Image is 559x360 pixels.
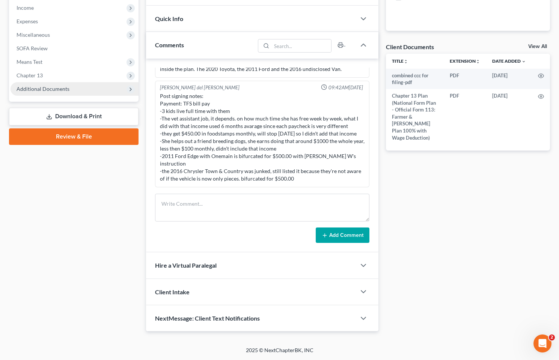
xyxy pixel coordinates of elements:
a: View All [528,44,547,49]
a: Titleunfold_more [392,58,408,64]
div: 2025 © NextChapterBK, INC [66,346,494,360]
a: Review & File [9,128,139,145]
span: Hire a Virtual Paralegal [155,262,217,269]
span: Client Intake [155,288,190,295]
span: Additional Documents [17,86,69,92]
td: [DATE] [486,69,532,89]
a: Date Added expand_more [492,58,526,64]
i: unfold_more [404,59,408,64]
span: SOFA Review [17,45,48,51]
input: Search... [272,39,331,52]
a: Extensionunfold_more [450,58,480,64]
i: expand_more [521,59,526,64]
div: Client Documents [386,43,434,51]
span: Expenses [17,18,38,24]
td: PDF [444,89,486,144]
span: Chapter 13 [17,72,43,78]
button: Add Comment [316,227,369,243]
div: [PERSON_NAME] del [PERSON_NAME] [160,84,240,91]
span: 2 [549,334,555,340]
a: Download & Print [9,108,139,125]
td: combined ccc for filing-pdf [386,69,444,89]
i: unfold_more [476,59,480,64]
span: 09:42AM[DATE] [328,84,363,91]
td: Chapter 13 Plan (National Form Plan - Official Form 113: Farmer & [PERSON_NAME] Plan 100% with Wa... [386,89,444,144]
span: Means Test [17,59,42,65]
div: Post signing notes: Payment: TFS bill pay -3 kids live full time with them -The vet assistant job... [160,92,365,182]
span: NextMessage: Client Text Notifications [155,315,260,322]
td: PDF [444,69,486,89]
a: SOFA Review [11,42,139,55]
span: Miscellaneous [17,32,50,38]
iframe: Intercom live chat [533,334,551,352]
span: Income [17,5,34,11]
td: [DATE] [486,89,532,144]
span: Quick Info [155,15,183,22]
span: Comments [155,41,184,48]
